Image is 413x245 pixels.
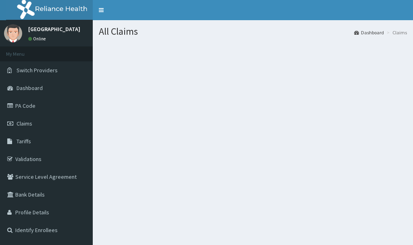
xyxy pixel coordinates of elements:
[17,120,32,127] span: Claims
[99,26,407,37] h1: All Claims
[385,29,407,36] li: Claims
[28,36,48,42] a: Online
[354,29,384,36] a: Dashboard
[17,138,31,145] span: Tariffs
[28,26,80,32] p: [GEOGRAPHIC_DATA]
[17,84,43,92] span: Dashboard
[4,24,22,42] img: User Image
[17,67,58,74] span: Switch Providers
